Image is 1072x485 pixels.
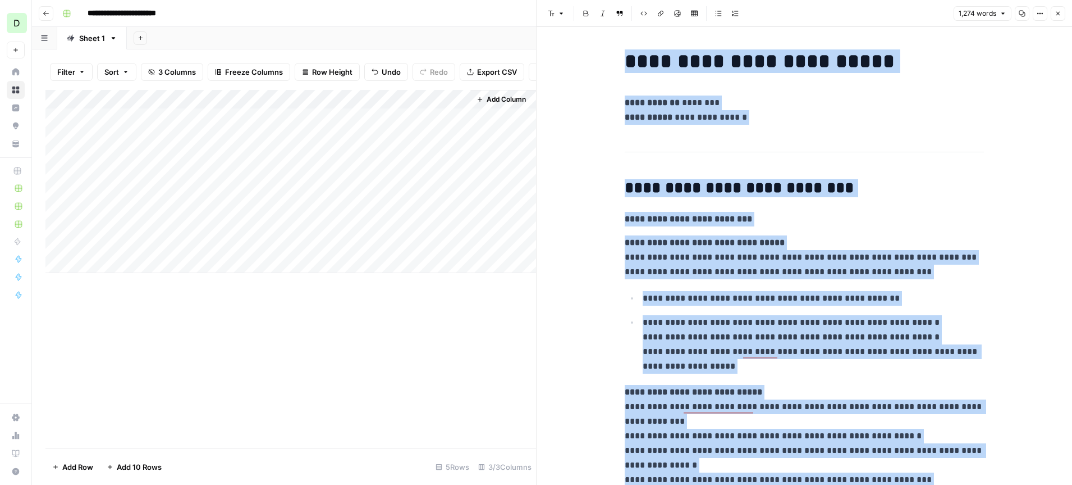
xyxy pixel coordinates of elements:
span: Freeze Columns [225,66,283,78]
a: Sheet 1 [57,27,127,49]
span: Export CSV [477,66,517,78]
span: Row Height [312,66,352,78]
button: Undo [364,63,408,81]
span: Filter [57,66,75,78]
button: 3 Columns [141,63,203,81]
button: Workspace: Dakota - Test [7,9,25,37]
a: Settings [7,409,25,427]
button: Sort [97,63,136,81]
button: Help + Support [7,463,25,481]
div: 5 Rows [431,458,474,476]
div: 3/3 Columns [474,458,536,476]
a: Usage [7,427,25,445]
button: Export CSV [460,63,524,81]
button: Redo [413,63,455,81]
button: Freeze Columns [208,63,290,81]
button: 1,274 words [954,6,1011,21]
button: Add 10 Rows [100,458,168,476]
span: D [13,16,20,30]
button: Add Column [472,92,530,107]
span: Undo [382,66,401,78]
span: Add Row [62,461,93,473]
span: 3 Columns [158,66,196,78]
a: Learning Hub [7,445,25,463]
span: Add 10 Rows [117,461,162,473]
span: Sort [104,66,119,78]
a: Browse [7,81,25,99]
a: Home [7,63,25,81]
a: Opportunities [7,117,25,135]
span: 1,274 words [959,8,996,19]
a: Insights [7,99,25,117]
button: Row Height [295,63,360,81]
span: Redo [430,66,448,78]
span: Add Column [487,94,526,105]
a: Your Data [7,135,25,153]
button: Filter [50,63,93,81]
div: Sheet 1 [79,33,105,44]
button: Add Row [45,458,100,476]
